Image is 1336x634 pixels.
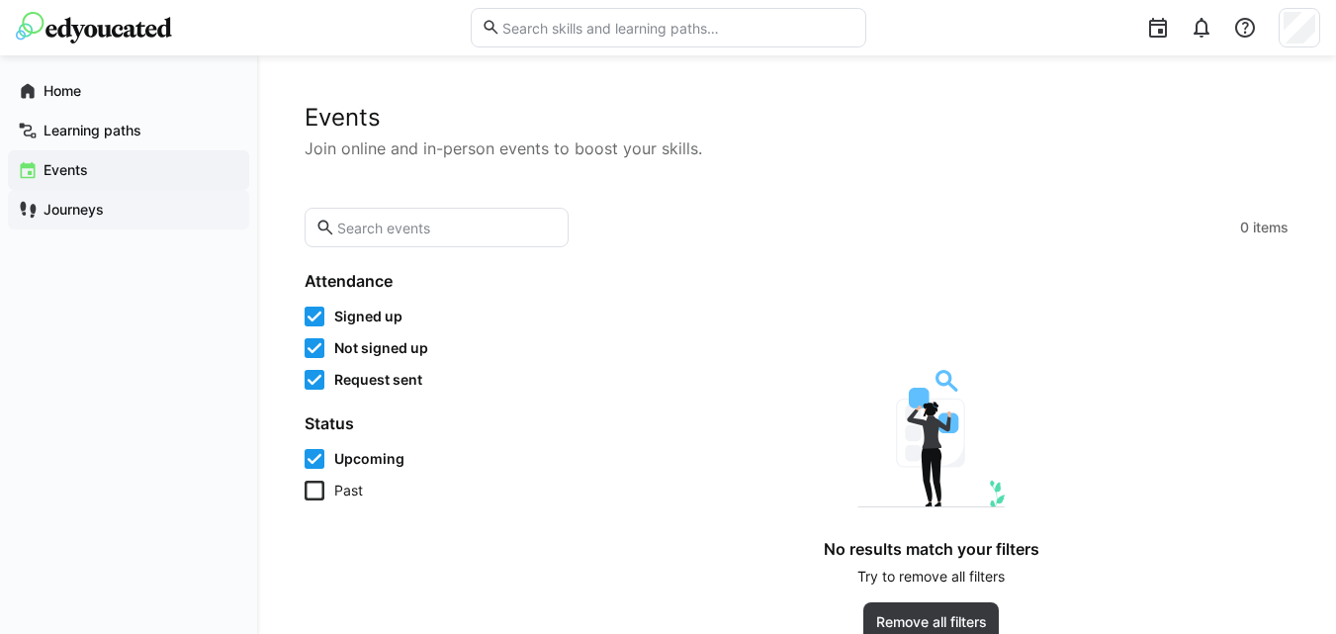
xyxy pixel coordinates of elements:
input: Search skills and learning paths… [500,19,854,37]
span: 0 [1240,218,1249,237]
h4: No results match your filters [824,539,1039,559]
h2: Events [305,103,1289,133]
span: Upcoming [334,449,404,469]
input: Search events [335,219,558,236]
span: Past [334,481,363,500]
p: Try to remove all filters [857,567,1005,587]
span: Remove all filters [873,612,990,632]
h4: Status [305,413,550,433]
h4: Attendance [305,271,550,291]
span: items [1253,218,1289,237]
span: Request sent [334,370,422,390]
p: Join online and in-person events to boost your skills. [305,136,1289,160]
span: Signed up [334,307,402,326]
span: Not signed up [334,338,428,358]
